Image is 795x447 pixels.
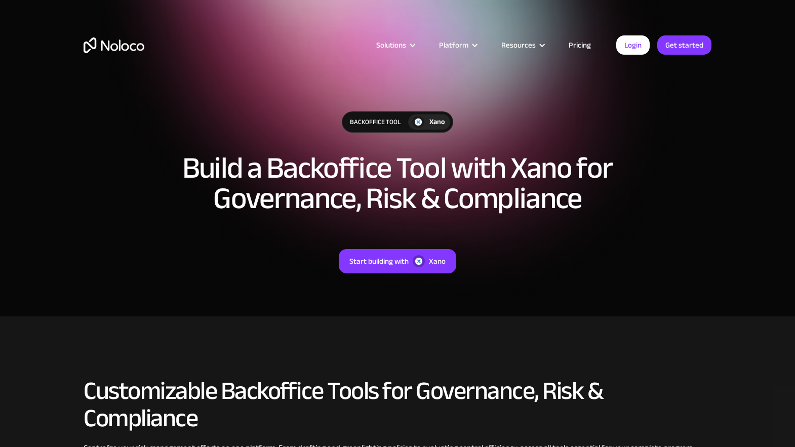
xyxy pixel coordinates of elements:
div: Platform [439,38,468,52]
div: Start building with [349,255,409,268]
div: Solutions [364,38,426,52]
div: Resources [489,38,556,52]
div: Platform [426,38,489,52]
div: Resources [501,38,536,52]
a: Pricing [556,38,604,52]
div: Solutions [376,38,406,52]
div: Xano [429,116,445,128]
div: Backoffice Tool [342,112,408,132]
a: Get started [657,35,711,55]
div: Xano [429,255,446,268]
h2: Customizable Backoffice Tools for Governance, Risk & Compliance [84,377,711,432]
a: Login [616,35,650,55]
a: Start building withXano [339,249,456,273]
h1: Build a Backoffice Tool with Xano for Governance, Risk & Compliance [170,153,625,214]
a: home [84,37,144,53]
